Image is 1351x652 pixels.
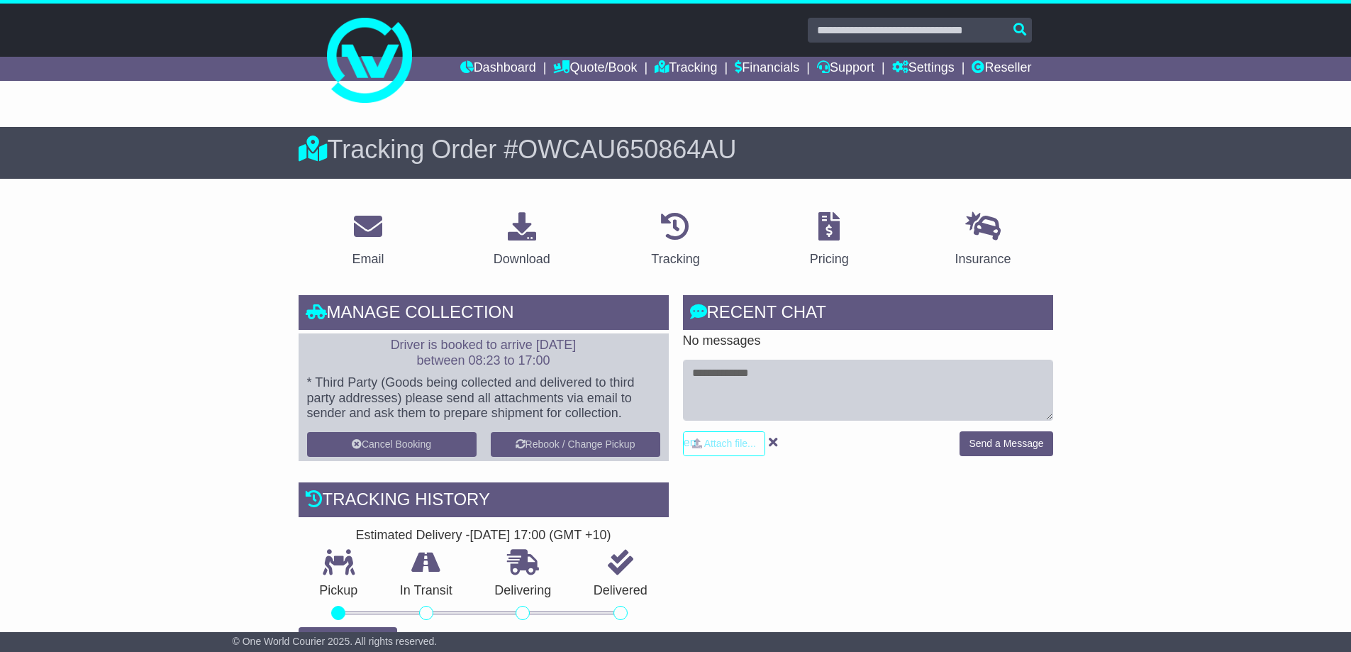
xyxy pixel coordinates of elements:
[470,528,611,543] div: [DATE] 17:00 (GMT +10)
[484,207,560,274] a: Download
[972,57,1031,81] a: Reseller
[494,250,550,269] div: Download
[960,431,1052,456] button: Send a Message
[299,627,397,652] button: View Full Tracking
[892,57,955,81] a: Settings
[299,295,669,333] div: Manage collection
[683,333,1053,349] p: No messages
[299,134,1053,165] div: Tracking Order #
[233,636,438,647] span: © One World Courier 2025. All rights reserved.
[553,57,637,81] a: Quote/Book
[946,207,1021,274] a: Insurance
[955,250,1011,269] div: Insurance
[810,250,849,269] div: Pricing
[572,583,669,599] p: Delivered
[307,375,660,421] p: * Third Party (Goods being collected and delivered to third party addresses) please send all atta...
[655,57,717,81] a: Tracking
[299,583,379,599] p: Pickup
[642,207,708,274] a: Tracking
[460,57,536,81] a: Dashboard
[379,583,474,599] p: In Transit
[651,250,699,269] div: Tracking
[299,528,669,543] div: Estimated Delivery -
[307,432,477,457] button: Cancel Booking
[343,207,393,274] a: Email
[518,135,736,164] span: OWCAU650864AU
[683,295,1053,333] div: RECENT CHAT
[307,338,660,368] p: Driver is booked to arrive [DATE] between 08:23 to 17:00
[352,250,384,269] div: Email
[817,57,874,81] a: Support
[801,207,858,274] a: Pricing
[299,482,669,521] div: Tracking history
[491,432,660,457] button: Rebook / Change Pickup
[735,57,799,81] a: Financials
[474,583,573,599] p: Delivering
